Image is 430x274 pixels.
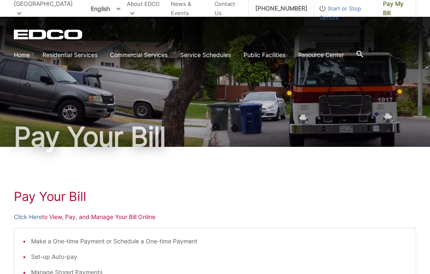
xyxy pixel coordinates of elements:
h1: Pay Your Bill [14,189,416,204]
a: Resource Center [298,50,344,60]
a: Commercial Services [110,50,168,60]
p: to View, Pay, and Manage Your Bill Online [14,212,416,222]
a: Residential Services [42,50,97,60]
li: Make a One-time Payment or Schedule a One-time Payment [31,237,407,246]
a: Service Schedules [180,50,231,60]
a: Home [14,50,30,60]
h1: Pay Your Bill [14,123,416,150]
a: EDCD logo. Return to the homepage. [14,29,84,39]
span: English [84,2,127,16]
a: Click Here [14,212,42,222]
li: Set-up Auto-pay [31,252,407,261]
a: Public Facilities [244,50,286,60]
